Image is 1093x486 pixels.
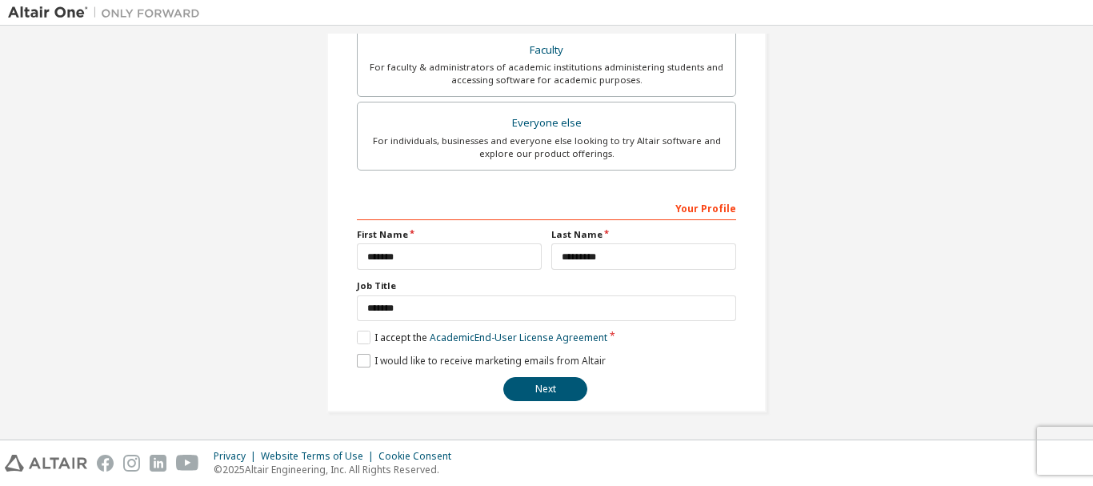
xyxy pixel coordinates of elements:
[503,377,587,401] button: Next
[214,450,261,463] div: Privacy
[214,463,461,476] p: © 2025 Altair Engineering, Inc. All Rights Reserved.
[150,455,166,472] img: linkedin.svg
[551,228,736,241] label: Last Name
[357,228,542,241] label: First Name
[367,135,726,160] div: For individuals, businesses and everyone else looking to try Altair software and explore our prod...
[8,5,208,21] img: Altair One
[430,331,607,344] a: Academic End-User License Agreement
[97,455,114,472] img: facebook.svg
[357,354,606,368] label: I would like to receive marketing emails from Altair
[5,455,87,472] img: altair_logo.svg
[367,61,726,86] div: For faculty & administrators of academic institutions administering students and accessing softwa...
[367,112,726,135] div: Everyone else
[357,195,736,220] div: Your Profile
[367,39,726,62] div: Faculty
[378,450,461,463] div: Cookie Consent
[176,455,199,472] img: youtube.svg
[261,450,378,463] div: Website Terms of Use
[123,455,140,472] img: instagram.svg
[357,279,736,292] label: Job Title
[357,331,607,344] label: I accept the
